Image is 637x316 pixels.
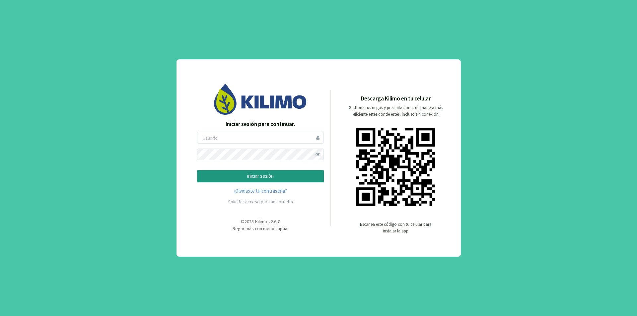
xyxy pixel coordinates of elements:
[241,219,245,224] span: ©
[361,95,431,103] p: Descarga Kilimo en tu celular
[203,172,318,180] p: iniciar sesión
[254,219,255,224] span: -
[255,219,267,224] span: Kilimo
[345,104,447,118] p: Gestiona tus riegos y precipitaciones de manera más eficiente estés donde estés, incluso sin cone...
[268,219,280,224] span: v2.6.7
[245,219,254,224] span: 2025
[197,187,324,195] a: ¿Olvidaste tu contraseña?
[228,199,293,205] a: Solicitar acceso para una prueba
[214,84,307,114] img: Image
[197,170,324,182] button: iniciar sesión
[233,225,288,231] span: Regar más con menos agua.
[359,221,432,234] p: Escanea este código con tu celular para instalar la app
[356,128,435,206] img: qr code
[267,219,268,224] span: -
[197,132,324,144] input: Usuario
[197,120,324,129] p: Iniciar sesión para continuar.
